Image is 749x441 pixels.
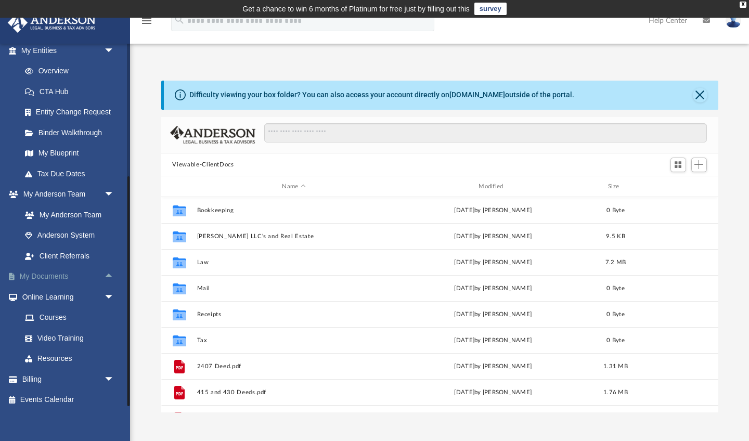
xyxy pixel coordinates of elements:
[189,89,574,100] div: Difficulty viewing your box folder? You can also access your account directly on outside of the p...
[15,122,130,143] a: Binder Walkthrough
[641,182,714,191] div: id
[140,20,153,27] a: menu
[15,61,130,82] a: Overview
[15,225,125,246] a: Anderson System
[264,123,706,143] input: Search files and folders
[15,348,125,369] a: Resources
[7,266,130,287] a: My Documentsarrow_drop_up
[104,184,125,205] span: arrow_drop_down
[606,234,625,239] span: 9.5 KB
[7,184,125,205] a: My Anderson Teamarrow_drop_down
[606,286,625,291] span: 0 Byte
[242,3,470,15] div: Get a chance to win 6 months of Platinum for free just by filling out this
[396,232,590,241] div: [DATE] by [PERSON_NAME]
[396,284,590,293] div: [DATE] by [PERSON_NAME]
[197,233,391,240] button: [PERSON_NAME] LLC's and Real Estate
[670,158,686,172] button: Switch to Grid View
[396,362,590,371] div: [DATE] by [PERSON_NAME]
[197,389,391,396] button: 415 and 430 Deeds.pdf
[15,307,125,328] a: Courses
[197,259,391,266] button: Law
[104,40,125,61] span: arrow_drop_down
[165,182,191,191] div: id
[197,207,391,214] button: Bookkeeping
[7,369,130,390] a: Billingarrow_drop_down
[396,336,590,345] div: [DATE] by [PERSON_NAME]
[15,81,130,102] a: CTA Hub
[196,182,391,191] div: Name
[15,143,125,164] a: My Blueprint
[140,15,153,27] i: menu
[197,337,391,344] button: Tax
[396,206,590,215] div: [DATE] by [PERSON_NAME]
[474,3,507,15] a: survey
[104,287,125,308] span: arrow_drop_down
[174,14,185,25] i: search
[197,285,391,292] button: Mail
[606,338,625,343] span: 0 Byte
[606,312,625,317] span: 0 Byte
[595,182,636,191] div: Size
[7,287,125,307] a: Online Learningarrow_drop_down
[15,163,130,184] a: Tax Due Dates
[396,310,590,319] div: [DATE] by [PERSON_NAME]
[693,88,707,102] button: Close
[15,204,120,225] a: My Anderson Team
[15,245,125,266] a: Client Referrals
[5,12,99,33] img: Anderson Advisors Platinum Portal
[606,207,625,213] span: 0 Byte
[603,364,628,369] span: 1.31 MB
[7,390,130,410] a: Events Calendar
[396,258,590,267] div: [DATE] by [PERSON_NAME]
[396,388,590,397] div: [DATE] by [PERSON_NAME]
[740,2,746,8] div: close
[15,102,130,123] a: Entity Change Request
[726,13,741,28] img: User Pic
[197,311,391,318] button: Receipts
[15,328,120,348] a: Video Training
[197,363,391,370] button: 2407 Deed.pdf
[161,197,718,413] div: grid
[449,90,505,99] a: [DOMAIN_NAME]
[172,160,234,170] button: Viewable-ClientDocs
[691,158,707,172] button: Add
[104,369,125,390] span: arrow_drop_down
[7,40,130,61] a: My Entitiesarrow_drop_down
[603,390,628,395] span: 1.76 MB
[395,182,590,191] div: Modified
[104,266,125,288] span: arrow_drop_up
[605,260,626,265] span: 7.2 MB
